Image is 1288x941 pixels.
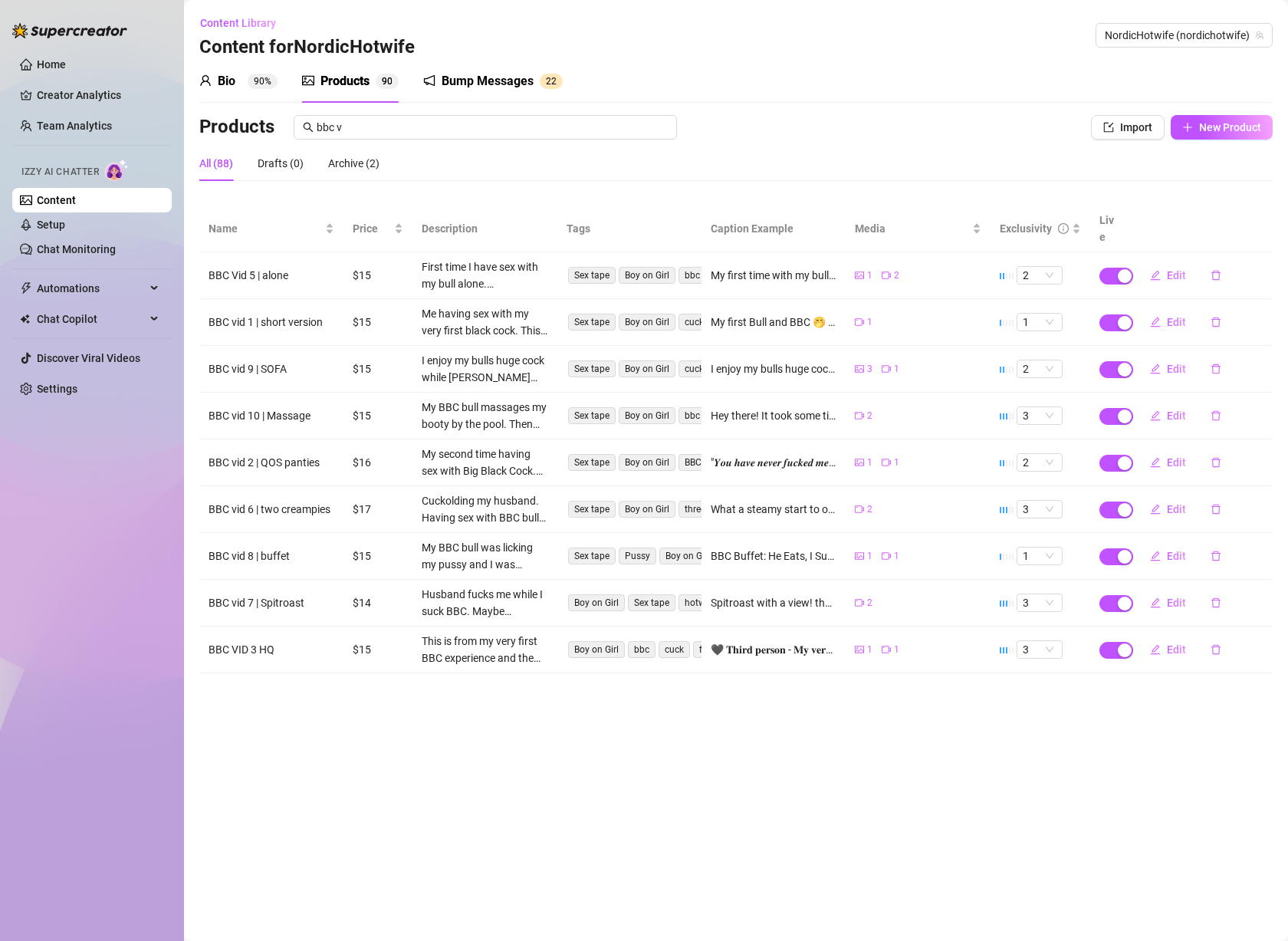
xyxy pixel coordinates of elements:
span: Edit [1167,597,1186,609]
div: This is from my very first BBC experience and the very first time I had someone else than [PERSON... [422,633,547,666]
button: Edit [1138,263,1198,288]
span: cuck [659,641,690,658]
th: Live [1090,206,1129,252]
span: 2 [546,76,551,87]
div: Hey there! It took some time, but it is finally here 🥰🖤 Just when I thought my pussy needed a bre... [711,407,836,424]
span: picture [855,645,864,654]
span: Boy on Girl [568,641,625,658]
div: Me having sex with my very first black cock. This is my very first hotwife experience, ever. I we... [422,305,547,339]
td: BBC vid 10 | Massage [199,393,343,439]
span: picture [855,551,864,561]
span: bbc [678,267,706,284]
span: edit [1150,317,1161,327]
a: Team Analytics [37,120,112,132]
span: Edit [1167,410,1186,422]
button: delete [1198,497,1234,521]
span: 2 [551,76,557,87]
span: Pussy [619,548,656,564]
button: Edit [1138,497,1198,521]
button: delete [1198,310,1234,334]
span: Boy on Girl [619,314,675,331]
span: edit [1150,597,1161,608]
span: threesome [678,501,734,518]
div: Exclusivity [1000,220,1052,237]
button: New Product [1171,115,1273,140]
span: 3 [1023,501,1056,518]
span: edit [1150,551,1161,561]
span: Edit [1167,363,1186,375]
td: BBC vid 2 | QOS panties [199,439,343,486]
span: team [1255,31,1264,40]
a: Content [37,194,76,206]
th: Media [846,206,990,252]
td: BBC VID 3 HQ [199,627,343,673]
span: 3 [1023,594,1056,611]
span: Boy on Girl [619,501,675,518]
div: What a steamy start to our vacation it was, and let me tell you, I was the star of the night. Tha... [711,501,836,518]
button: Edit [1138,450,1198,475]
span: Boy on Girl [619,267,675,284]
span: edit [1150,644,1161,655]
span: search [303,122,314,133]
span: Edit [1167,503,1186,515]
span: Edit [1167,316,1186,328]
td: $15 [343,299,412,346]
span: video-camera [882,551,891,561]
span: 3 [1023,641,1056,658]
span: video-camera [882,645,891,654]
span: video-camera [855,318,864,327]
span: thunderbolt [20,282,32,294]
span: notification [423,74,435,87]
span: edit [1150,457,1161,468]
span: delete [1211,457,1221,468]
td: $15 [343,627,412,673]
div: My BBC bull massages my booty by the pool. Then we go to his hotel room for some action. My pussy... [422,399,547,433]
span: 1 [867,456,872,470]
div: Spitroast with a view! they came simultaneously on my both my tits and ass Another beautiful day ... [711,594,836,611]
button: delete [1198,450,1234,475]
sup: 22 [540,74,563,89]
span: Boy on Girl [619,454,675,471]
span: 1 [894,362,899,377]
a: Settings [37,383,77,395]
div: Husband fucks me while I suck BBC. Maybe someone saw us? I had my black bull's big cock inside my... [422,586,547,620]
div: 🖤 𝐓𝐡𝐢𝐫𝐝 𝐩𝐞𝐫𝐬𝐨𝐧 - 𝐌𝐲 𝐯𝐞𝐫𝐲 𝐟𝐢𝐫𝐬𝐭 𝐁𝐁𝐂 𝐚𝐧𝐝 𝐁𝐔𝐋𝐋 🖤 𝐎𝐯𝐞𝐫 𝟏 𝐇𝐨𝐮𝐫 🖤 𝐌𝐮𝐥𝐭𝐢𝐩𝐥𝐞 𝐜𝐚𝐦𝐞𝐫𝐚𝐬 𝐢𝐧 𝐡𝐢𝐠𝐡 𝐫𝐞𝐬𝐨𝐥𝐮𝐭𝐢𝐨𝐧 T... [711,641,836,658]
span: 2 [867,502,872,517]
span: Sex tape [568,407,616,424]
span: 2 [867,596,872,610]
div: Drafts (0) [258,155,304,172]
span: Sex tape [568,314,616,331]
span: Sex tape [568,501,616,518]
a: Creator Analytics [37,83,159,107]
span: delete [1211,364,1221,374]
span: Boy on Girl [619,360,675,377]
div: Bio [218,72,235,90]
div: Cuckolding my husband. Having sex with BBC bull. Sloppy seconds for husband. I had two creampies ... [422,492,547,526]
span: 3 [867,362,872,377]
input: Search messages [317,119,668,136]
td: $15 [343,252,412,299]
span: video-camera [855,505,864,514]
button: delete [1198,403,1234,428]
sup: 90 [376,74,399,89]
span: 1 [894,643,899,657]
h3: Products [199,115,274,140]
img: Chat Copilot [20,314,30,324]
span: hotwife [678,594,721,611]
div: BBC Buffet: He Eats, I Suck, Hubby Watches Pussy licking and BBC Blowjob My bull had me melting u... [711,548,836,564]
span: Chat Copilot [37,307,146,331]
th: Tags [557,206,701,252]
div: "𝒀𝒐𝒖 𝒉𝒂𝒗𝒆 𝒏𝒆𝒗𝒆𝒓 𝒇𝒖𝒄𝒌𝒆𝒅 𝒎𝒆 𝒍𝒊𝒌𝒆 𝒕𝒉𝒂𝒕" (𝟮𝟭 𝗺𝗶𝗻) 𝐂𝐫𝐞𝐚𝐦𝐩𝐢𝐞 - 𝐐𝐎𝐒-𝐩𝐚𝐧𝐭𝐢𝐞𝐬 - 𝐅𝐮𝐜𝐤𝐬 𝐦𝐞 𝐫𝐚𝐰 𝐋𝐢𝐟𝐭𝐬 𝐦𝐞 𝐮𝐩 𝐚... [711,454,836,471]
img: logo-BBDzfeDw.svg [12,23,127,38]
span: video-camera [882,271,891,280]
span: cuckold [678,314,723,331]
span: 2 [1023,454,1056,471]
span: info-circle [1058,223,1069,234]
button: Edit [1138,591,1198,615]
span: 9 [382,76,387,87]
span: 2 [1023,267,1056,284]
span: delete [1211,317,1221,327]
span: picture [855,271,864,280]
span: plus [1182,122,1193,133]
sup: 90% [248,74,278,89]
